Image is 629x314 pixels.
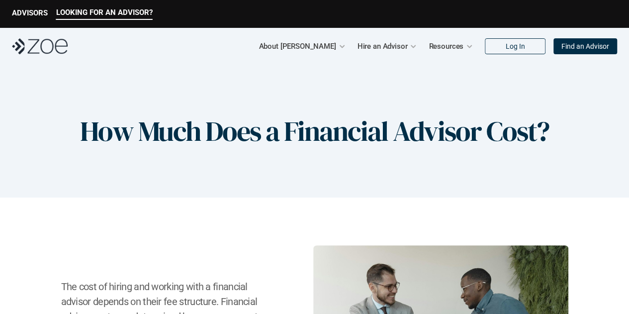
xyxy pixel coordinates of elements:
p: Hire an Advisor [358,39,408,54]
p: Resources [429,39,463,54]
a: Find an Advisor [553,38,617,54]
p: About [PERSON_NAME] [259,39,336,54]
p: LOOKING FOR AN ADVISOR? [56,8,153,17]
p: ADVISORS [12,8,48,17]
p: Log In [506,42,525,51]
h1: How Much Does a Financial Advisor Cost? [80,114,549,148]
p: Find an Advisor [561,42,609,51]
a: Log In [485,38,545,54]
